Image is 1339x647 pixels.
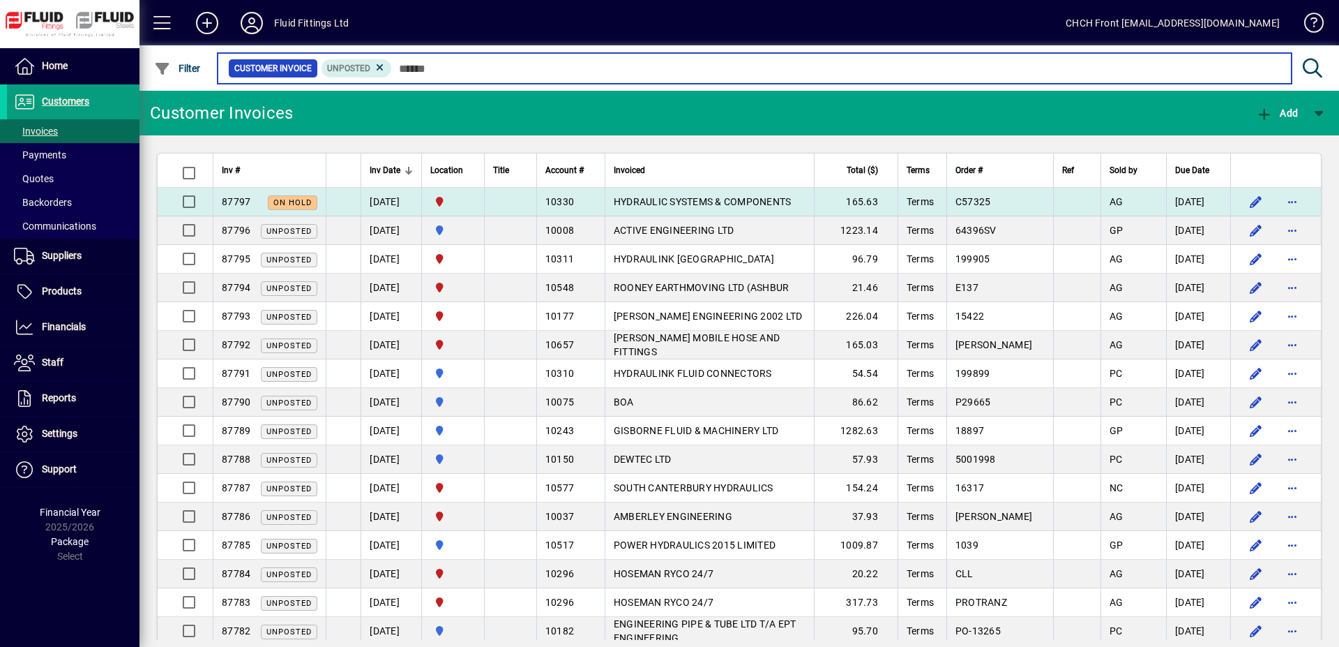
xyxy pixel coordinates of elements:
[907,225,934,236] span: Terms
[907,339,934,350] span: Terms
[814,531,898,560] td: 1009.87
[222,597,250,608] span: 87783
[955,625,1001,637] span: PO-13265
[955,339,1032,350] span: [PERSON_NAME]
[814,302,898,331] td: 226.04
[361,474,421,503] td: [DATE]
[7,345,139,380] a: Staff
[1175,163,1222,178] div: Due Date
[1281,477,1303,499] button: More options
[266,627,312,637] span: Unposted
[222,511,250,522] span: 87786
[907,625,934,637] span: Terms
[1110,597,1124,608] span: AG
[1110,368,1123,379] span: PC
[955,540,978,551] span: 1039
[7,381,139,416] a: Reports
[42,357,63,368] span: Staff
[1245,248,1267,270] button: Edit
[814,245,898,274] td: 96.79
[1175,163,1209,178] span: Due Date
[1281,505,1303,528] button: More options
[370,163,400,178] span: Inv Date
[1245,219,1267,241] button: Edit
[907,425,934,436] span: Terms
[1166,417,1230,445] td: [DATE]
[430,223,476,238] span: AUCKLAND
[955,454,996,465] span: 5001998
[1166,359,1230,388] td: [DATE]
[361,302,421,331] td: [DATE]
[1245,391,1267,413] button: Edit
[847,163,878,178] span: Total ($)
[430,423,476,438] span: AUCKLAND
[1245,448,1267,470] button: Edit
[430,366,476,381] span: AUCKLAND
[42,428,77,439] span: Settings
[222,163,240,178] span: Inv #
[614,511,732,522] span: AMBERLEY ENGINEERING
[814,503,898,531] td: 37.93
[40,507,100,518] span: Financial Year
[1062,163,1074,178] span: Ref
[614,253,774,265] span: HYDRAULINK [GEOGRAPHIC_DATA]
[42,96,89,107] span: Customers
[1166,560,1230,588] td: [DATE]
[430,163,463,178] span: Location
[361,188,421,216] td: [DATE]
[1166,388,1230,417] td: [DATE]
[814,617,898,646] td: 95.70
[1281,248,1303,270] button: More options
[430,280,476,295] span: CHRISTCHURCH
[14,126,58,137] span: Invoices
[370,163,413,178] div: Inv Date
[274,12,349,34] div: Fluid Fittings Ltd
[1166,474,1230,503] td: [DATE]
[814,474,898,503] td: 154.24
[907,311,934,322] span: Terms
[154,63,201,74] span: Filter
[955,282,978,293] span: E137
[361,216,421,245] td: [DATE]
[814,588,898,617] td: 317.73
[361,445,421,474] td: [DATE]
[1110,482,1124,493] span: NC
[1281,391,1303,413] button: More options
[955,568,974,579] span: CLL
[545,163,596,178] div: Account #
[1253,101,1301,126] button: Add
[151,56,204,81] button: Filter
[1166,503,1230,531] td: [DATE]
[493,163,528,178] div: Title
[907,253,934,265] span: Terms
[361,245,421,274] td: [DATE]
[1245,563,1267,585] button: Edit
[907,196,934,207] span: Terms
[361,417,421,445] td: [DATE]
[266,399,312,408] span: Unposted
[1281,305,1303,327] button: More options
[907,482,934,493] span: Terms
[222,282,250,293] span: 87794
[222,425,250,436] span: 87789
[430,537,476,553] span: AUCKLAND
[430,194,476,209] span: CHRISTCHURCH
[1110,568,1124,579] span: AG
[1110,454,1123,465] span: PC
[814,331,898,359] td: 165.03
[545,339,574,350] span: 10657
[545,311,574,322] span: 10177
[14,221,96,232] span: Communications
[907,511,934,522] span: Terms
[51,536,89,547] span: Package
[266,227,312,236] span: Unposted
[614,618,796,644] span: ENGINEERING PIPE & TUBE LTD T/A EPT ENGINEERING
[545,396,574,408] span: 10075
[7,452,139,487] a: Support
[150,102,293,124] div: Customer Invoices
[545,482,574,493] span: 10577
[361,359,421,388] td: [DATE]
[614,396,634,408] span: BOA
[266,341,312,350] span: Unposted
[266,255,312,265] span: Unposted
